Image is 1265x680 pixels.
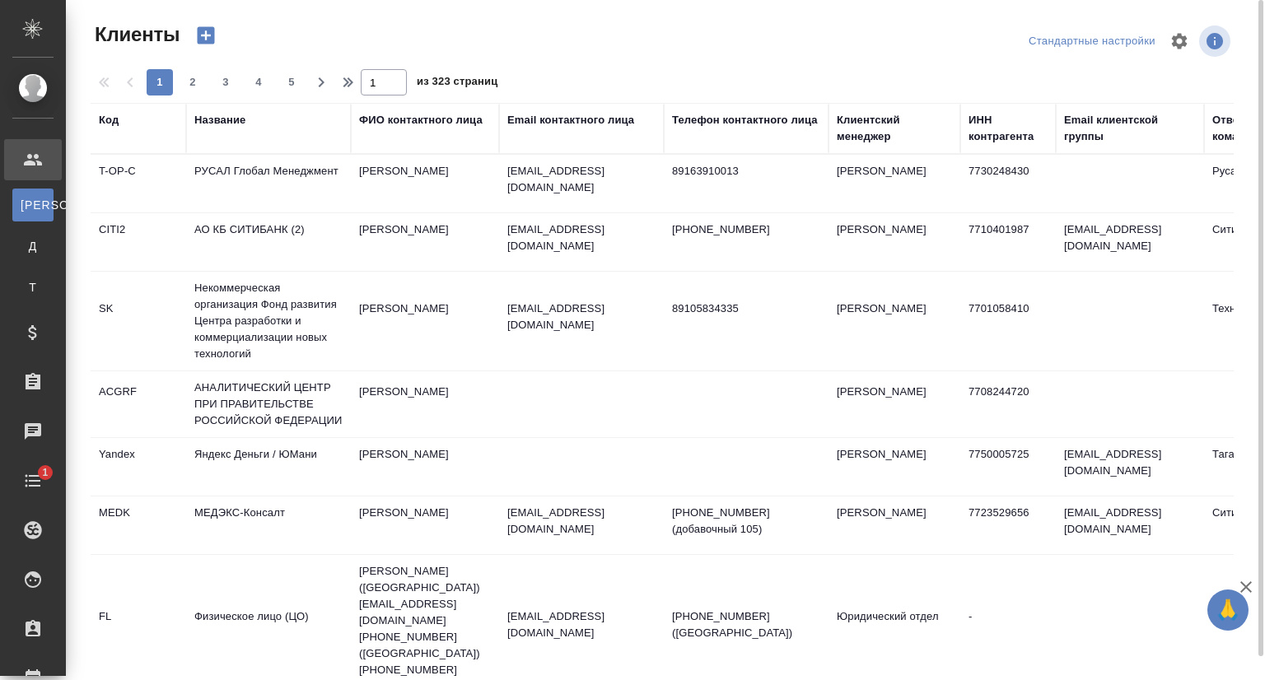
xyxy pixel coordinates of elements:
td: [PERSON_NAME] [351,375,499,433]
button: Создать [186,21,226,49]
span: 🙏 [1214,593,1242,627]
p: [PHONE_NUMBER] ([GEOGRAPHIC_DATA]) [672,608,820,641]
td: [PERSON_NAME] [351,496,499,554]
td: [PERSON_NAME] [829,438,960,496]
div: Email клиентской группы [1064,112,1196,145]
td: 7708244720 [960,375,1056,433]
button: 5 [278,69,305,95]
td: [PERSON_NAME] [829,375,960,433]
span: 1 [32,464,58,481]
p: 89105834335 [672,300,820,317]
a: 1 [4,460,62,501]
span: 4 [245,74,272,91]
td: Yandex [91,438,186,496]
p: [PHONE_NUMBER] [672,221,820,238]
span: 5 [278,74,305,91]
span: Настроить таблицу [1160,21,1199,61]
td: [PERSON_NAME] [351,213,499,271]
td: [PERSON_NAME] [829,496,960,554]
td: [PERSON_NAME] [351,155,499,212]
div: Название [194,112,245,128]
td: CITI2 [91,213,186,271]
td: РУСАЛ Глобал Менеджмент [186,155,351,212]
div: ИНН контрагента [969,112,1048,145]
span: Посмотреть информацию [1199,26,1234,57]
td: Физическое лицо (ЦО) [186,600,351,658]
td: [EMAIL_ADDRESS][DOMAIN_NAME] [1056,496,1204,554]
p: [EMAIL_ADDRESS][DOMAIN_NAME] [507,300,656,333]
td: [EMAIL_ADDRESS][DOMAIN_NAME] [1056,438,1204,496]
td: [PERSON_NAME] [351,438,499,496]
td: МЕДЭКС-Консалт [186,496,351,554]
p: [EMAIL_ADDRESS][DOMAIN_NAME] [507,221,656,254]
p: [EMAIL_ADDRESS][DOMAIN_NAME] [507,163,656,196]
td: 7723529656 [960,496,1056,554]
button: 4 [245,69,272,95]
td: Некоммерческая организация Фонд развития Центра разработки и коммерциализации новых технологий [186,272,351,370]
td: 7750005725 [960,438,1056,496]
div: Клиентский менеджер [837,112,952,145]
td: [PERSON_NAME] [829,213,960,271]
a: [PERSON_NAME] [12,189,54,221]
td: MEDK [91,496,186,554]
td: T-OP-C [91,155,186,212]
td: АНАЛИТИЧЕСКИЙ ЦЕНТР ПРИ ПРАВИТЕЛЬСТВЕ РОССИЙСКОЙ ФЕДЕРАЦИИ [186,371,351,437]
td: 7701058410 [960,292,1056,350]
td: [EMAIL_ADDRESS][DOMAIN_NAME] [1056,213,1204,271]
td: [PERSON_NAME] [829,155,960,212]
td: ACGRF [91,375,186,433]
td: FL [91,600,186,658]
td: 7730248430 [960,155,1056,212]
div: Email контактного лица [507,112,634,128]
td: АО КБ СИТИБАНК (2) [186,213,351,271]
button: 2 [180,69,206,95]
span: из 323 страниц [417,72,497,95]
p: 89163910013 [672,163,820,179]
span: [PERSON_NAME] [21,197,45,213]
a: Д [12,230,54,263]
button: 🙏 [1207,589,1249,631]
span: 3 [212,74,239,91]
button: 3 [212,69,239,95]
td: [PERSON_NAME] [829,292,960,350]
p: [PHONE_NUMBER] (добавочный 105) [672,505,820,538]
span: Д [21,238,45,254]
td: SK [91,292,186,350]
td: 7710401987 [960,213,1056,271]
a: Т [12,271,54,304]
span: 2 [180,74,206,91]
p: [EMAIL_ADDRESS][DOMAIN_NAME] [507,608,656,641]
span: Клиенты [91,21,180,48]
p: [EMAIL_ADDRESS][DOMAIN_NAME] [507,505,656,538]
div: ФИО контактного лица [359,112,483,128]
div: Телефон контактного лица [672,112,818,128]
td: Яндекс Деньги / ЮМани [186,438,351,496]
td: - [960,600,1056,658]
span: Т [21,279,45,296]
td: [PERSON_NAME] [351,292,499,350]
div: Код [99,112,119,128]
td: Юридический отдел [829,600,960,658]
div: split button [1025,29,1160,54]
